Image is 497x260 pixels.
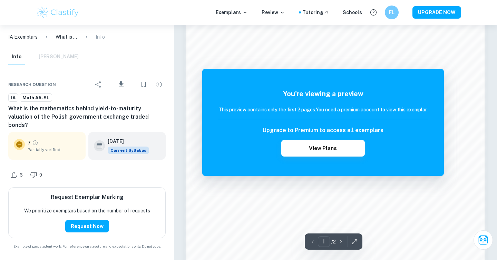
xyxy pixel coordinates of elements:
p: Info [96,33,105,41]
h6: Upgrade to Premium to access all exemplars [263,126,383,134]
div: Like [8,169,27,180]
div: Share [91,78,105,91]
h6: FL [388,9,396,16]
a: IA Exemplars [8,33,38,41]
div: This exemplar is based on the current syllabus. Feel free to refer to it for inspiration/ideas wh... [108,147,149,154]
a: Schools [343,9,362,16]
span: 6 [16,172,27,179]
p: Review [262,9,285,16]
span: Research question [8,81,56,88]
h5: You're viewing a preview [218,89,428,99]
h6: Request Exemplar Marking [51,193,124,201]
span: IA [9,94,18,101]
h6: What is the mathematics behind yield-to-maturity valuation of the Polish government exchange trad... [8,104,166,129]
button: FL [385,6,399,19]
span: Partially verified [28,147,80,153]
p: Exemplars [216,9,248,16]
span: Current Syllabus [108,147,149,154]
span: Example of past student work. For reference on structure and expectations only. Do not copy. [8,244,166,249]
a: Tutoring [302,9,329,16]
p: 7 [28,139,31,147]
button: Info [8,49,25,64]
span: 0 [36,172,46,179]
div: Download [107,76,135,93]
button: UPGRADE NOW [412,6,461,19]
h6: [DATE] [108,138,144,145]
div: Dislike [28,169,46,180]
button: Help and Feedback [368,7,379,18]
a: Math AA-SL [20,93,52,102]
p: / 2 [331,238,336,246]
div: Bookmark [137,78,150,91]
a: IA [8,93,18,102]
div: Report issue [152,78,166,91]
button: Ask Clai [474,230,493,250]
button: Request Now [65,220,109,232]
h6: This preview contains only the first 2 pages. You need a premium account to view this exemplar. [218,106,428,113]
button: View Plans [281,140,365,157]
p: We prioritize exemplars based on the number of requests [24,207,150,214]
span: Math AA-SL [20,94,52,101]
p: What is the mathematics behind yield-to-maturity valuation of the Polish government exchange trad... [56,33,78,41]
img: Clastify logo [36,6,80,19]
a: Grade partially verified [32,140,38,146]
